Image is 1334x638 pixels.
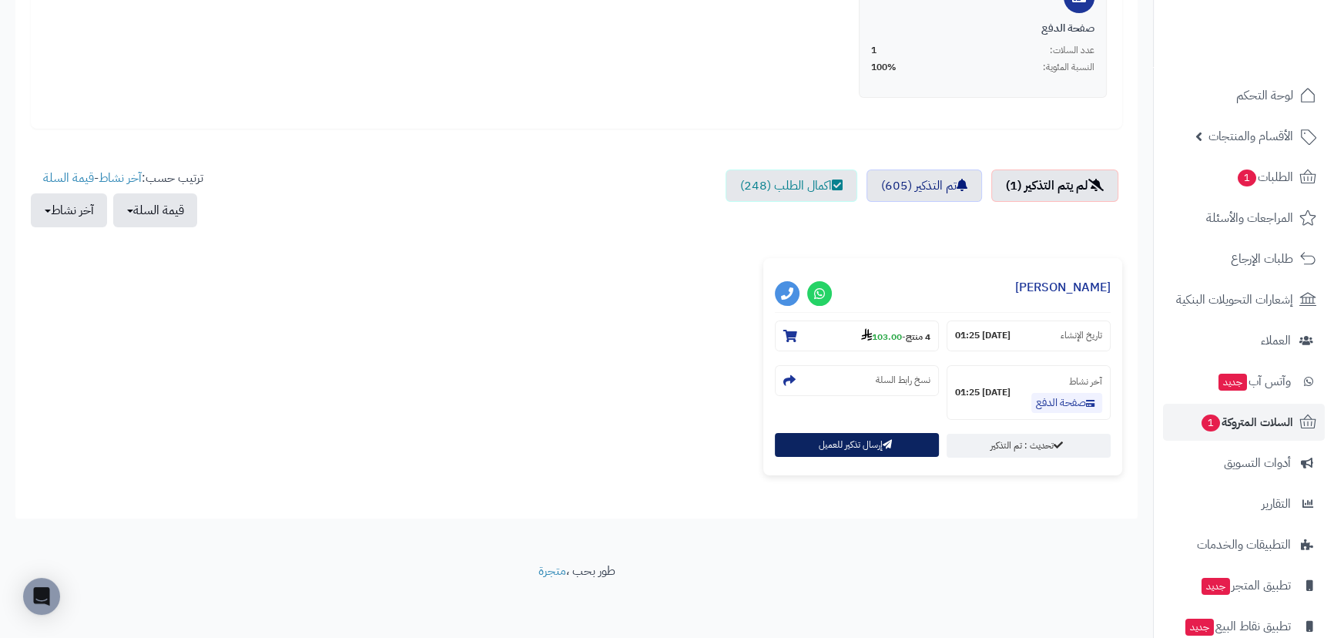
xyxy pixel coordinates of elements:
span: جديد [1218,374,1247,391]
a: وآتس آبجديد [1163,363,1325,400]
a: صفحة الدفع [1031,393,1102,413]
section: 4 منتج-103.00 [775,321,939,351]
strong: 103.00 [861,330,902,344]
span: 100% [871,61,897,74]
span: جديد [1202,578,1230,595]
section: نسخ رابط السلة [775,365,939,396]
a: التطبيقات والخدمات [1163,526,1325,563]
span: الأقسام والمنتجات [1208,126,1293,147]
span: التقارير [1262,493,1291,515]
a: لم يتم التذكير (1) [991,170,1118,202]
span: وآتس آب [1217,371,1291,392]
span: 1 [1237,169,1256,186]
a: أدوات التسويق [1163,445,1325,482]
a: متجرة [538,562,566,580]
span: العملاء [1261,330,1291,351]
button: إرسال تذكير للعميل [775,433,939,457]
ul: ترتيب حسب: - [31,170,203,227]
small: - [861,328,930,344]
span: 1 [871,44,876,57]
a: السلات المتروكة1 [1163,404,1325,441]
strong: 4 منتج [906,330,930,344]
span: عدد السلات: [1050,44,1094,57]
span: الطلبات [1236,166,1293,188]
a: اكمال الطلب (248) [726,170,857,202]
span: إشعارات التحويلات البنكية [1176,289,1293,311]
a: تطبيق المتجرجديد [1163,567,1325,604]
a: لوحة التحكم [1163,77,1325,114]
span: السلات المتروكة [1200,411,1293,433]
div: صفحة الدفع [871,21,1094,36]
a: طلبات الإرجاع [1163,240,1325,277]
a: [PERSON_NAME] [1015,278,1111,297]
strong: [DATE] 01:25 [955,329,1011,342]
span: جديد [1185,619,1214,636]
span: تطبيق نقاط البيع [1184,616,1291,637]
a: تحديث : تم التذكير [947,434,1111,458]
span: أدوات التسويق [1224,452,1291,474]
span: 1 [1201,414,1220,431]
a: الطلبات1 [1163,159,1325,196]
span: المراجعات والأسئلة [1206,207,1293,229]
a: آخر نشاط [99,169,142,187]
div: Open Intercom Messenger [23,578,60,615]
a: العملاء [1163,322,1325,359]
span: التطبيقات والخدمات [1197,534,1291,556]
small: تاريخ الإنشاء [1061,329,1102,342]
a: التقارير [1163,485,1325,522]
a: المراجعات والأسئلة [1163,200,1325,237]
img: logo-2.png [1229,28,1319,60]
span: لوحة التحكم [1236,85,1293,106]
a: تم التذكير (605) [866,170,982,202]
span: النسبة المئوية: [1043,61,1094,74]
span: تطبيق المتجر [1200,575,1291,596]
a: إشعارات التحويلات البنكية [1163,281,1325,318]
span: طلبات الإرجاع [1231,248,1293,270]
small: آخر نشاط [1069,374,1102,388]
button: آخر نشاط [31,193,107,227]
strong: [DATE] 01:25 [955,386,1011,399]
button: قيمة السلة [113,193,197,227]
a: قيمة السلة [43,169,94,187]
small: نسخ رابط السلة [876,374,930,387]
